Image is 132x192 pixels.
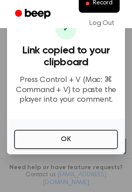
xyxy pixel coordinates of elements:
[9,6,59,23] a: Beep
[14,45,118,68] h3: Link copied to your clipboard
[55,18,77,39] div: ✔
[81,13,123,34] a: Log Out
[14,130,118,149] button: OK
[14,75,118,105] p: Press Control + V (Mac: ⌘ Command + V) to paste the player into your comment.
